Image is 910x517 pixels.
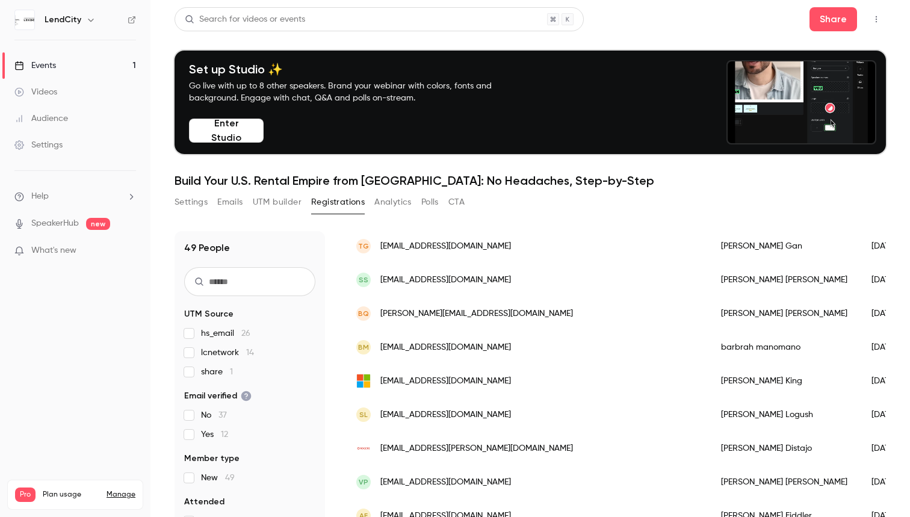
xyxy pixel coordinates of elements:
[359,274,368,285] span: SS
[709,297,859,330] div: [PERSON_NAME] [PERSON_NAME]
[421,193,439,212] button: Polls
[201,327,250,339] span: hs_email
[358,308,369,319] span: BQ
[356,374,371,388] img: outlook.com
[201,366,233,378] span: share
[86,218,110,230] span: new
[184,308,234,320] span: UTM Source
[358,241,369,252] span: TG
[185,13,305,26] div: Search for videos or events
[380,442,573,455] span: [EMAIL_ADDRESS][PERSON_NAME][DOMAIN_NAME]
[184,453,240,465] span: Member type
[175,193,208,212] button: Settings
[14,60,56,72] div: Events
[14,190,136,203] li: help-dropdown-opener
[356,441,371,456] img: rogers.com
[31,217,79,230] a: SpeakerHub
[189,80,520,104] p: Go live with up to 8 other speakers. Brand your webinar with colors, fonts and background. Engage...
[14,113,68,125] div: Audience
[709,398,859,432] div: [PERSON_NAME] Logush
[358,342,369,353] span: bm
[43,490,99,500] span: Plan usage
[359,477,368,488] span: VP
[448,193,465,212] button: CTA
[380,274,511,286] span: [EMAIL_ADDRESS][DOMAIN_NAME]
[241,329,250,338] span: 26
[359,409,368,420] span: SL
[217,193,243,212] button: Emails
[709,263,859,297] div: [PERSON_NAME] [PERSON_NAME]
[189,62,520,76] h4: Set up Studio ✨
[184,390,252,402] span: Email verified
[201,429,228,441] span: Yes
[380,375,511,388] span: [EMAIL_ADDRESS][DOMAIN_NAME]
[184,496,224,508] span: Attended
[311,193,365,212] button: Registrations
[14,86,57,98] div: Videos
[184,241,230,255] h1: 49 People
[201,347,254,359] span: lcnetwork
[709,330,859,364] div: barbrah manomano
[31,244,76,257] span: What's new
[253,193,302,212] button: UTM builder
[45,14,81,26] h6: LendCity
[380,409,511,421] span: [EMAIL_ADDRESS][DOMAIN_NAME]
[709,432,859,465] div: [PERSON_NAME] Distajo
[380,341,511,354] span: [EMAIL_ADDRESS][DOMAIN_NAME]
[246,348,254,357] span: 14
[107,490,135,500] a: Manage
[218,411,227,419] span: 37
[15,488,36,502] span: Pro
[380,476,511,489] span: [EMAIL_ADDRESS][DOMAIN_NAME]
[809,7,857,31] button: Share
[175,173,886,188] h1: Build Your U.S. Rental Empire from [GEOGRAPHIC_DATA]: No Headaches, Step-by-Step
[374,193,412,212] button: Analytics
[225,474,235,482] span: 49
[380,240,511,253] span: [EMAIL_ADDRESS][DOMAIN_NAME]
[221,430,228,439] span: 12
[189,119,264,143] button: Enter Studio
[709,229,859,263] div: [PERSON_NAME] Gan
[201,472,235,484] span: New
[230,368,233,376] span: 1
[31,190,49,203] span: Help
[709,465,859,499] div: [PERSON_NAME] [PERSON_NAME]
[15,10,34,29] img: LendCity
[380,308,573,320] span: [PERSON_NAME][EMAIL_ADDRESS][DOMAIN_NAME]
[14,139,63,151] div: Settings
[709,364,859,398] div: [PERSON_NAME] King
[201,409,227,421] span: No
